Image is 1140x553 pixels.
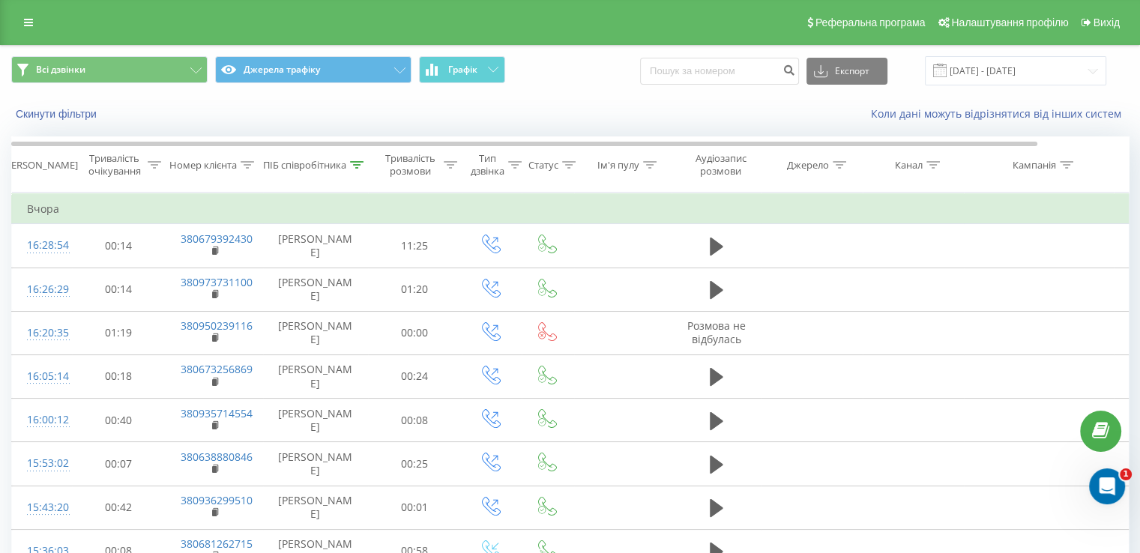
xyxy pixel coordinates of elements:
td: 00:14 [72,268,166,311]
a: 380638880846 [181,450,253,464]
div: Ім'я пулу [597,159,639,172]
td: 00:40 [72,399,166,442]
div: ПІБ співробітника [263,159,346,172]
iframe: Intercom live chat [1089,468,1125,504]
div: Статус [528,159,558,172]
span: Вихід [1094,16,1120,28]
td: [PERSON_NAME] [263,486,368,529]
a: Коли дані можуть відрізнятися вiд інших систем [871,106,1129,121]
button: Всі дзвінки [11,56,208,83]
span: Графік [448,64,477,75]
span: Всі дзвінки [36,64,85,76]
td: 01:19 [72,311,166,354]
span: Розмова не відбулась [687,318,746,346]
div: 16:26:29 [27,275,57,304]
td: [PERSON_NAME] [263,311,368,354]
td: 00:14 [72,224,166,268]
div: Номер клієнта [169,159,237,172]
td: [PERSON_NAME] [263,354,368,398]
td: 00:25 [368,442,462,486]
span: Налаштування профілю [951,16,1068,28]
input: Пошук за номером [640,58,799,85]
div: Тривалість розмови [381,152,440,178]
div: [PERSON_NAME] [2,159,78,172]
td: 00:01 [368,486,462,529]
div: 16:05:14 [27,362,57,391]
span: Реферальна програма [815,16,926,28]
td: [PERSON_NAME] [263,442,368,486]
div: Джерело [787,159,829,172]
div: Аудіозапис розмови [684,152,757,178]
div: Канал [895,159,923,172]
a: 380950239116 [181,318,253,333]
div: 16:00:12 [27,405,57,435]
td: 00:08 [368,399,462,442]
div: Тип дзвінка [471,152,504,178]
button: Графік [419,56,505,83]
td: 00:24 [368,354,462,398]
a: 380936299510 [181,493,253,507]
td: 00:07 [72,442,166,486]
span: 1 [1120,468,1132,480]
button: Експорт [806,58,887,85]
button: Джерела трафіку [215,56,411,83]
button: Скинути фільтри [11,107,104,121]
a: 380679392430 [181,232,253,246]
div: Тривалість очікування [85,152,144,178]
td: [PERSON_NAME] [263,399,368,442]
div: Кампанія [1013,159,1056,172]
div: 16:20:35 [27,318,57,348]
div: 15:43:20 [27,493,57,522]
a: 380681262715 [181,537,253,551]
td: [PERSON_NAME] [263,224,368,268]
div: 15:53:02 [27,449,57,478]
td: [PERSON_NAME] [263,268,368,311]
td: 01:20 [368,268,462,311]
td: 00:00 [368,311,462,354]
td: 00:18 [72,354,166,398]
td: 00:42 [72,486,166,529]
a: 380973731100 [181,275,253,289]
div: 16:28:54 [27,231,57,260]
a: 380935714554 [181,406,253,420]
a: 380673256869 [181,362,253,376]
td: 11:25 [368,224,462,268]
